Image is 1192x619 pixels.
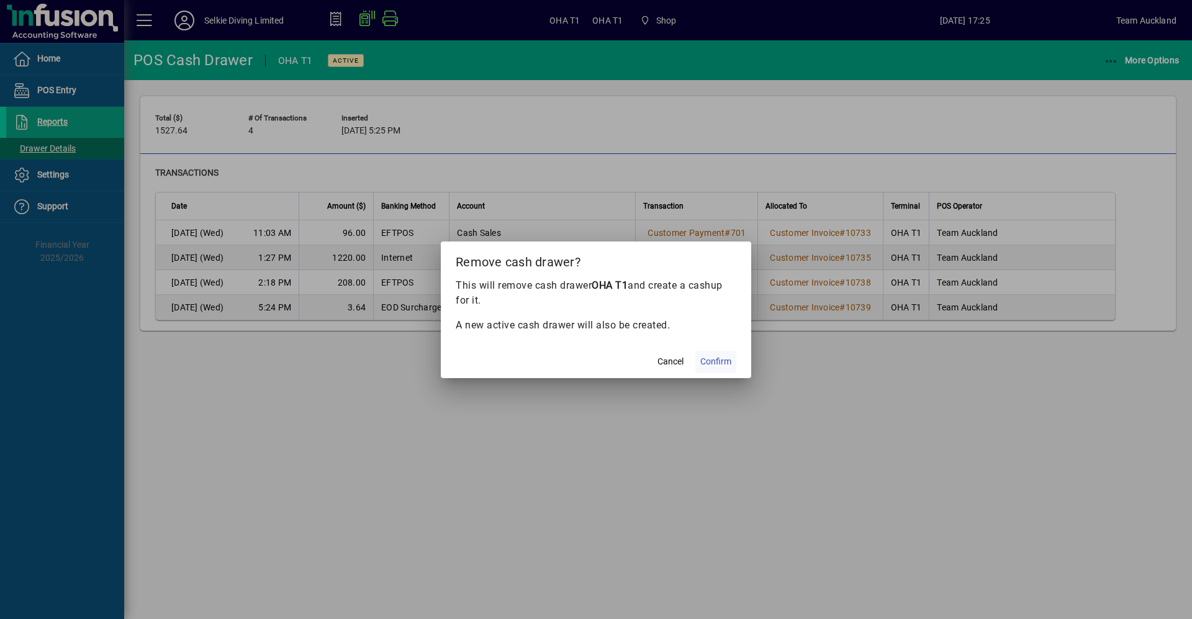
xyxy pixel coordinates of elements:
[592,279,628,291] b: OHA T1
[456,278,736,308] p: This will remove cash drawer and create a cashup for it.
[456,318,736,333] p: A new active cash drawer will also be created.
[695,351,736,373] button: Confirm
[657,355,684,368] span: Cancel
[700,355,731,368] span: Confirm
[651,351,690,373] button: Cancel
[441,242,751,278] h2: Remove cash drawer?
